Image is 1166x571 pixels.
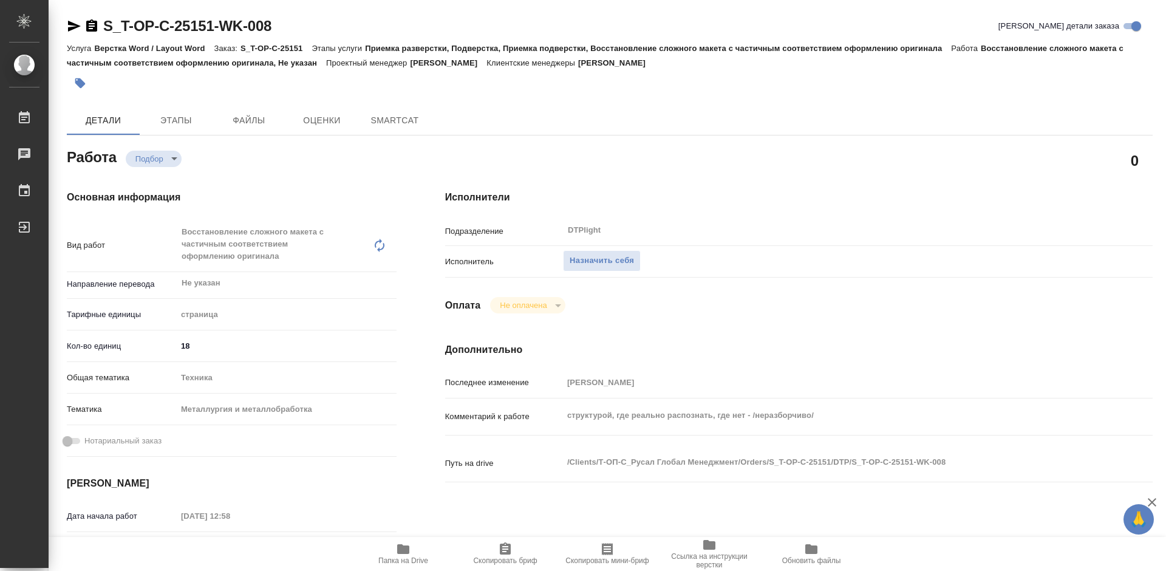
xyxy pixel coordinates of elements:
button: Добавить тэг [67,70,94,97]
span: SmartCat [366,113,424,128]
button: Скопировать бриф [454,537,556,571]
div: Подбор [490,297,565,313]
button: Обновить файлы [760,537,862,571]
span: Этапы [147,113,205,128]
div: Металлургия и металлобработка [177,399,397,420]
p: Дата начала работ [67,510,177,522]
p: Комментарий к работе [445,411,563,423]
button: Ссылка на инструкции верстки [658,537,760,571]
p: Услуга [67,44,94,53]
p: Вид работ [67,239,177,251]
div: Подбор [126,151,182,167]
div: Техника [177,368,397,388]
p: Последнее изменение [445,377,563,389]
h4: Дополнительно [445,343,1153,357]
span: Ссылка на инструкции верстки [666,552,753,569]
p: Этапы услуги [312,44,365,53]
p: Работа [951,44,981,53]
span: Файлы [220,113,278,128]
p: Тематика [67,403,177,415]
p: S_T-OP-C-25151 [240,44,312,53]
a: S_T-OP-C-25151-WK-008 [103,18,271,34]
span: [PERSON_NAME] детали заказа [998,20,1119,32]
p: Подразделение [445,225,563,238]
button: 🙏 [1123,504,1154,535]
h4: Оплата [445,298,481,313]
textarea: структурой, где реально распознать, где нет - /неразборчиво/ [563,405,1094,426]
button: Скопировать ссылку [84,19,99,33]
p: [PERSON_NAME] [578,58,655,67]
span: Оценки [293,113,351,128]
h4: Основная информация [67,190,397,205]
p: Клиентские менеджеры [486,58,578,67]
p: Общая тематика [67,372,177,384]
h4: [PERSON_NAME] [67,476,397,491]
span: Скопировать мини-бриф [565,556,649,565]
span: Назначить себя [570,254,634,268]
button: Скопировать ссылку для ЯМессенджера [67,19,81,33]
button: Скопировать мини-бриф [556,537,658,571]
span: Детали [74,113,132,128]
span: Нотариальный заказ [84,435,162,447]
span: Скопировать бриф [473,556,537,565]
p: Исполнитель [445,256,563,268]
p: Путь на drive [445,457,563,470]
button: Не оплачена [496,300,550,310]
p: Тарифные единицы [67,309,177,321]
textarea: /Clients/Т-ОП-С_Русал Глобал Менеджмент/Orders/S_T-OP-C-25151/DTP/S_T-OP-C-25151-WK-008 [563,452,1094,473]
button: Папка на Drive [352,537,454,571]
h2: Работа [67,145,117,167]
p: Верстка Word / Layout Word [94,44,214,53]
button: Подбор [132,154,167,164]
div: страница [177,304,397,325]
p: Приемка разверстки, Подверстка, Приемка подверстки, Восстановление сложного макета с частичным со... [365,44,951,53]
h4: Исполнители [445,190,1153,205]
h2: 0 [1131,150,1139,171]
span: 🙏 [1128,507,1149,532]
p: Проектный менеджер [326,58,410,67]
p: Направление перевода [67,278,177,290]
span: Папка на Drive [378,556,428,565]
button: Назначить себя [563,250,641,272]
input: Пустое поле [177,507,283,525]
input: ✎ Введи что-нибудь [177,337,397,355]
input: Пустое поле [563,374,1094,391]
p: Заказ: [214,44,240,53]
p: [PERSON_NAME] [410,58,486,67]
span: Обновить файлы [782,556,841,565]
p: Кол-во единиц [67,340,177,352]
